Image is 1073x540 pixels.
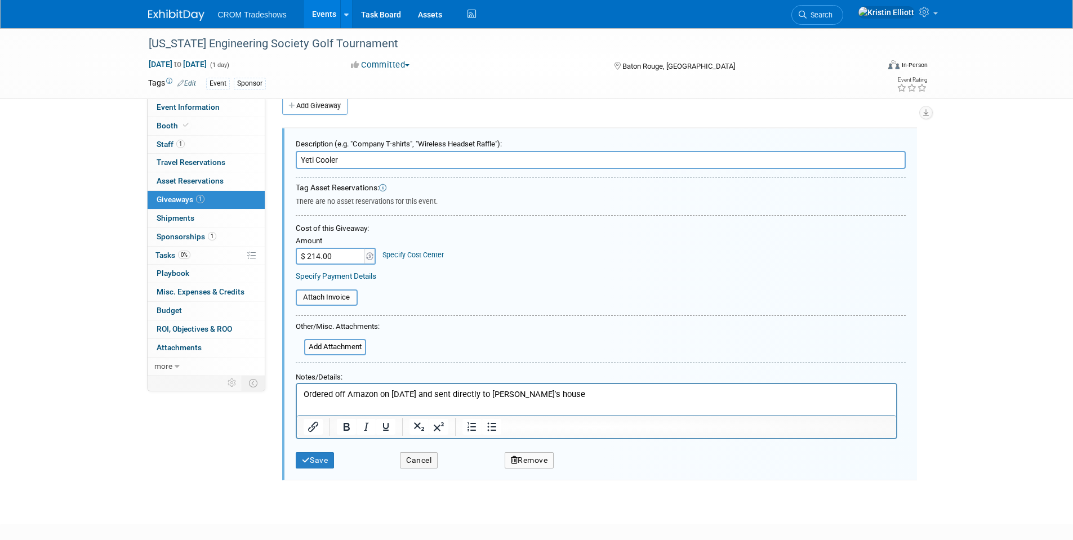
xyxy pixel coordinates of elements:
[206,78,230,90] div: Event
[209,61,229,69] span: (1 day)
[157,121,191,130] span: Booth
[183,122,189,128] i: Booth reservation complete
[148,228,265,246] a: Sponsorships1
[148,247,265,265] a: Tasks0%
[157,269,189,278] span: Playbook
[901,61,928,69] div: In-Person
[409,419,429,435] button: Subscript
[148,136,265,154] a: Staff1
[897,77,927,83] div: Event Rating
[148,265,265,283] a: Playbook
[157,324,232,333] span: ROI, Objectives & ROO
[208,232,216,240] span: 1
[148,191,265,209] a: Giveaways1
[148,154,265,172] a: Travel Reservations
[148,10,204,21] img: ExhibitDay
[172,60,183,69] span: to
[178,251,190,259] span: 0%
[157,287,244,296] span: Misc. Expenses & Credits
[282,97,348,115] a: Add Giveaway
[234,78,266,90] div: Sponsor
[297,384,896,415] iframe: Rich Text Area
[157,213,194,222] span: Shipments
[429,419,448,435] button: Superscript
[148,77,196,90] td: Tags
[222,376,242,390] td: Personalize Event Tab Strip
[296,182,906,194] div: Tag Asset Reservations:
[296,452,335,468] button: Save
[148,320,265,338] a: ROI, Objectives & ROO
[791,5,843,25] a: Search
[157,343,202,352] span: Attachments
[304,419,323,435] button: Insert/edit link
[622,62,735,70] span: Baton Rouge, [GEOGRAPHIC_DATA]
[296,367,897,383] div: Notes/Details:
[888,60,900,69] img: Format-Inperson.png
[196,195,204,203] span: 1
[296,223,906,234] div: Cost of this Giveaway:
[296,194,906,207] div: There are no asset reservations for this event.
[296,271,376,280] a: Specify Payment Details
[157,306,182,315] span: Budget
[148,99,265,117] a: Event Information
[337,419,356,435] button: Bold
[148,302,265,320] a: Budget
[148,172,265,190] a: Asset Reservations
[296,236,377,248] div: Amount
[807,11,832,19] span: Search
[157,158,225,167] span: Travel Reservations
[462,419,482,435] button: Numbered list
[218,10,287,19] span: CROM Tradeshows
[157,232,216,241] span: Sponsorships
[148,209,265,227] a: Shipments
[145,34,862,54] div: [US_STATE] Engineering Society Golf Tournament
[357,419,376,435] button: Italic
[148,117,265,135] a: Booth
[157,195,204,204] span: Giveaways
[296,134,906,150] div: Description (e.g. "Company T-shirts", "Wireless Headset Raffle"):
[858,6,915,19] img: Kristin Elliott
[148,339,265,357] a: Attachments
[482,419,501,435] button: Bullet list
[157,176,224,185] span: Asset Reservations
[296,322,380,335] div: Other/Misc. Attachments:
[242,376,265,390] td: Toggle Event Tabs
[505,452,554,468] button: Remove
[176,140,185,148] span: 1
[177,79,196,87] a: Edit
[157,102,220,111] span: Event Information
[812,59,928,75] div: Event Format
[400,452,438,468] button: Cancel
[347,59,414,71] button: Committed
[376,419,395,435] button: Underline
[382,251,444,259] a: Specify Cost Center
[148,283,265,301] a: Misc. Expenses & Credits
[148,358,265,376] a: more
[155,251,190,260] span: Tasks
[148,59,207,69] span: [DATE] [DATE]
[157,140,185,149] span: Staff
[154,362,172,371] span: more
